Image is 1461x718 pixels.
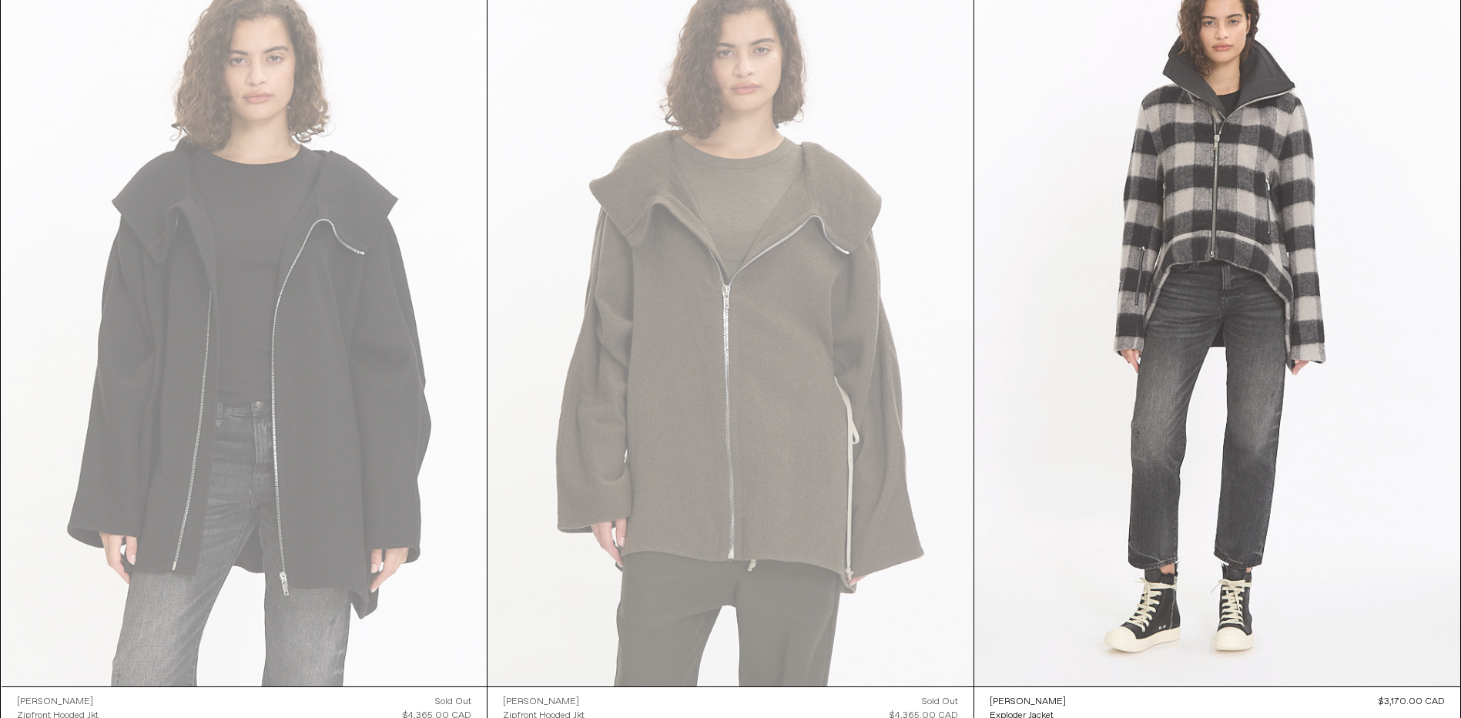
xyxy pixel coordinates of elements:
[435,695,471,709] div: Sold out
[990,695,1066,709] a: [PERSON_NAME]
[503,695,585,709] a: [PERSON_NAME]
[17,695,99,709] a: [PERSON_NAME]
[503,696,579,709] div: [PERSON_NAME]
[990,696,1066,709] div: [PERSON_NAME]
[922,695,958,709] div: Sold out
[1379,695,1445,709] div: $3,170.00 CAD
[17,696,93,709] div: [PERSON_NAME]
